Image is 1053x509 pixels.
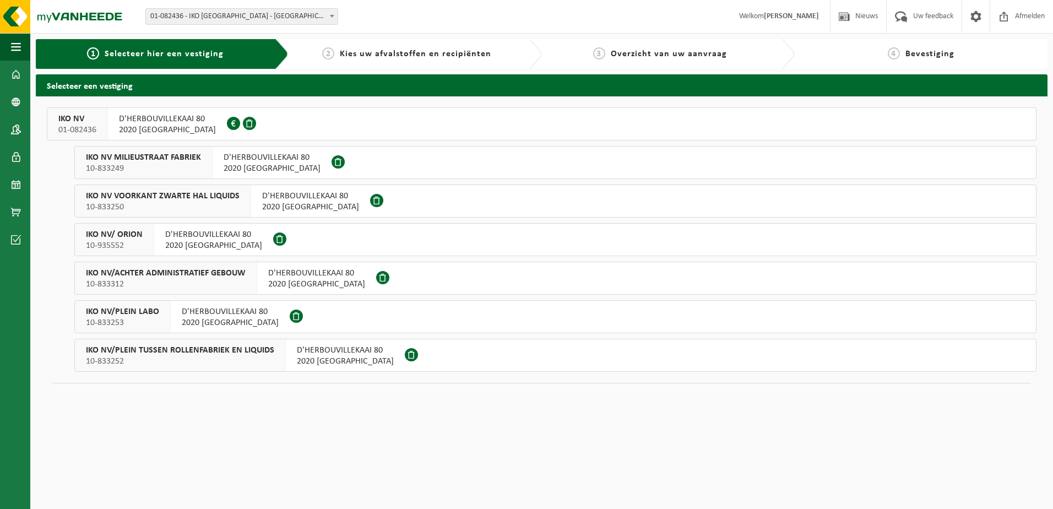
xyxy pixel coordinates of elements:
span: 10-833252 [86,356,274,367]
span: D'HERBOUVILLEKAAI 80 [297,345,394,356]
span: IKO NV [58,113,96,124]
span: 2020 [GEOGRAPHIC_DATA] [119,124,216,136]
span: 01-082436 [58,124,96,136]
span: 10-833250 [86,202,240,213]
span: D'HERBOUVILLEKAAI 80 [224,152,321,163]
span: 2020 [GEOGRAPHIC_DATA] [297,356,394,367]
span: 2020 [GEOGRAPHIC_DATA] [182,317,279,328]
span: 1 [87,47,99,59]
span: Selecteer hier een vestiging [105,50,224,58]
span: Kies uw afvalstoffen en recipiënten [340,50,491,58]
span: IKO NV/PLEIN LABO [86,306,159,317]
button: IKO NV/ACHTER ADMINISTRATIEF GEBOUW 10-833312 D'HERBOUVILLEKAAI 802020 [GEOGRAPHIC_DATA] [74,262,1036,295]
span: Bevestiging [905,50,954,58]
span: 10-833253 [86,317,159,328]
span: 01-082436 - IKO NV - ANTWERPEN [145,8,338,25]
h2: Selecteer een vestiging [36,74,1047,96]
span: 01-082436 - IKO NV - ANTWERPEN [146,9,338,24]
span: D'HERBOUVILLEKAAI 80 [119,113,216,124]
strong: [PERSON_NAME] [764,12,819,20]
span: 2 [322,47,334,59]
span: 10-833312 [86,279,246,290]
button: IKO NV/PLEIN LABO 10-833253 D'HERBOUVILLEKAAI 802020 [GEOGRAPHIC_DATA] [74,300,1036,333]
button: IKO NV/ ORION 10-935552 D'HERBOUVILLEKAAI 802020 [GEOGRAPHIC_DATA] [74,223,1036,256]
button: IKO NV 01-082436 D'HERBOUVILLEKAAI 802020 [GEOGRAPHIC_DATA] [47,107,1036,140]
span: IKO NV/PLEIN TUSSEN ROLLENFABRIEK EN LIQUIDS [86,345,274,356]
button: IKO NV/PLEIN TUSSEN ROLLENFABRIEK EN LIQUIDS 10-833252 D'HERBOUVILLEKAAI 802020 [GEOGRAPHIC_DATA] [74,339,1036,372]
span: D'HERBOUVILLEKAAI 80 [268,268,365,279]
span: 2020 [GEOGRAPHIC_DATA] [268,279,365,290]
span: Overzicht van uw aanvraag [611,50,727,58]
button: IKO NV VOORKANT ZWARTE HAL LIQUIDS 10-833250 D'HERBOUVILLEKAAI 802020 [GEOGRAPHIC_DATA] [74,185,1036,218]
span: 10-935552 [86,240,143,251]
span: 2020 [GEOGRAPHIC_DATA] [165,240,262,251]
span: 2020 [GEOGRAPHIC_DATA] [262,202,359,213]
span: 2020 [GEOGRAPHIC_DATA] [224,163,321,174]
span: 10-833249 [86,163,201,174]
span: IKO NV VOORKANT ZWARTE HAL LIQUIDS [86,191,240,202]
span: IKO NV/ACHTER ADMINISTRATIEF GEBOUW [86,268,246,279]
span: D'HERBOUVILLEKAAI 80 [165,229,262,240]
span: 4 [888,47,900,59]
span: IKO NV MILIEUSTRAAT FABRIEK [86,152,201,163]
button: IKO NV MILIEUSTRAAT FABRIEK 10-833249 D'HERBOUVILLEKAAI 802020 [GEOGRAPHIC_DATA] [74,146,1036,179]
span: 3 [593,47,605,59]
span: IKO NV/ ORION [86,229,143,240]
span: D'HERBOUVILLEKAAI 80 [182,306,279,317]
span: D'HERBOUVILLEKAAI 80 [262,191,359,202]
